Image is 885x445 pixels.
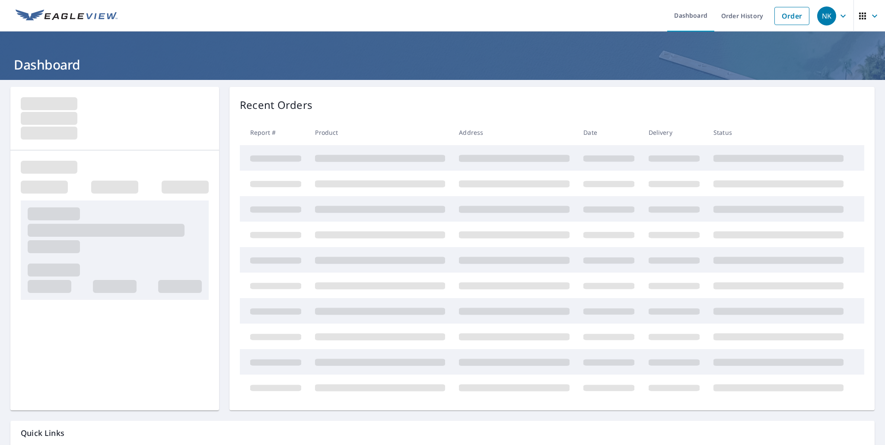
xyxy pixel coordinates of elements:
[308,120,452,145] th: Product
[707,120,850,145] th: Status
[452,120,576,145] th: Address
[817,6,836,25] div: NK
[240,97,312,113] p: Recent Orders
[21,428,864,439] p: Quick Links
[10,56,875,73] h1: Dashboard
[16,10,118,22] img: EV Logo
[240,120,308,145] th: Report #
[774,7,809,25] a: Order
[642,120,707,145] th: Delivery
[576,120,641,145] th: Date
